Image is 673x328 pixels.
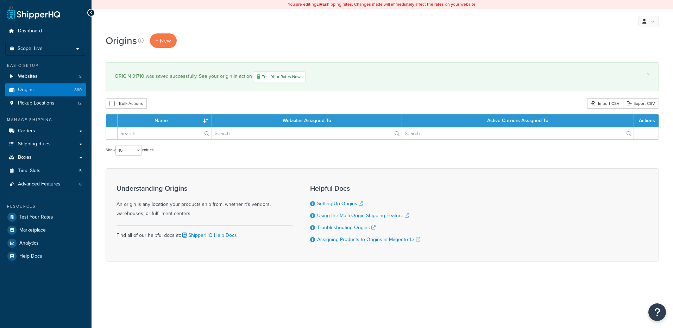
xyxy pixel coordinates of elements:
[79,181,82,187] span: 8
[79,74,82,80] span: 8
[18,141,51,147] span: Shipping Rules
[647,71,650,77] a: ×
[5,250,86,263] a: Help Docs
[317,224,376,231] a: Troubleshooting Origins
[5,70,86,83] li: Websites
[18,128,35,134] span: Carriers
[18,74,38,80] span: Websites
[648,303,666,321] button: Open Resource Center
[117,184,293,218] div: An origin is any location your products ship from, whether it's vendors, warehouses, or fulfillme...
[18,100,55,106] span: Pickup Locations
[316,1,325,7] b: LIVE
[78,100,82,106] span: 12
[79,168,82,174] span: 5
[117,225,293,240] div: Find all of our helpful docs at:
[5,63,86,69] div: Basic Setup
[212,114,402,127] th: Websites Assigned To
[5,83,86,96] a: Origins 860
[74,87,82,93] span: 860
[402,127,634,139] input: Search
[623,98,659,109] a: Export CSV
[106,34,137,48] h1: Origins
[181,232,237,239] a: ShipperHQ Help Docs
[19,240,39,246] span: Analytics
[18,28,42,34] span: Dashboard
[5,237,86,250] a: Analytics
[5,83,86,96] li: Origins
[5,203,86,209] div: Resources
[118,114,212,127] th: Name
[317,212,409,219] a: Using the Multi-Origin Shipping Feature
[18,87,34,93] span: Origins
[18,46,43,52] span: Scope: Live
[5,125,86,138] a: Carriers
[115,145,142,156] select: Showentries
[5,178,86,191] li: Advanced Features
[253,71,306,82] a: Test Your Rates Now!
[317,200,363,207] a: Setting Up Origins
[587,98,623,109] div: Import CSV
[634,114,659,127] th: Actions
[5,97,86,110] a: Pickup Locations 12
[18,154,32,160] span: Boxes
[118,127,212,139] input: Search
[117,184,293,192] h3: Understanding Origins
[5,211,86,223] a: Test Your Rates
[317,236,420,243] a: Assigning Products to Origins in Magento 1.x
[19,227,46,233] span: Marketplace
[115,71,650,82] div: ORIGIN 91710 was saved successfully. See your origin in action
[5,178,86,191] a: Advanced Features 8
[5,25,86,38] a: Dashboard
[18,181,61,187] span: Advanced Features
[19,214,53,220] span: Test Your Rates
[19,253,42,259] span: Help Docs
[106,98,147,109] button: Bulk Actions
[7,5,60,19] a: ShipperHQ Home
[310,184,420,192] h3: Helpful Docs
[5,117,86,123] div: Manage Shipping
[402,114,634,127] th: Active Carriers Assigned To
[156,37,171,45] span: + New
[106,145,153,156] label: Show entries
[150,33,177,48] a: + New
[18,168,40,174] span: Time Slots
[5,164,86,177] a: Time Slots 5
[5,97,86,110] li: Pickup Locations
[5,224,86,236] a: Marketplace
[5,138,86,151] a: Shipping Rules
[5,164,86,177] li: Time Slots
[212,127,402,139] input: Search
[5,151,86,164] a: Boxes
[5,70,86,83] a: Websites 8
